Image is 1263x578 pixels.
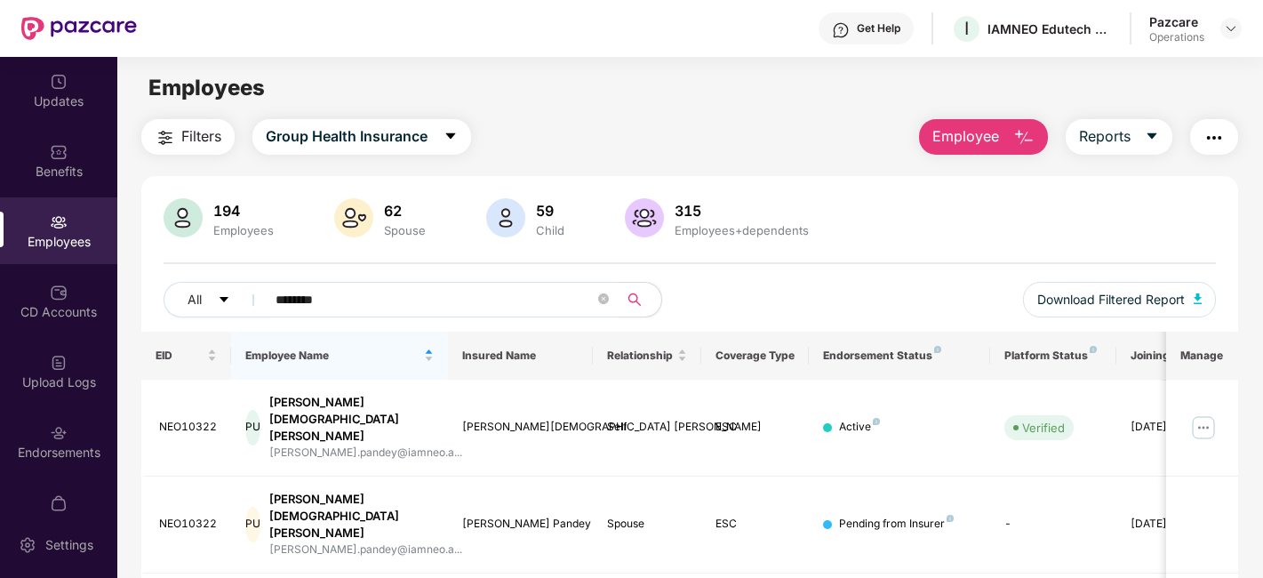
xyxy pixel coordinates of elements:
[50,213,68,231] img: svg+xml;base64,PHN2ZyBpZD0iRW1wbG95ZWVzIiB4bWxucz0iaHR0cDovL3d3dy53My5vcmcvMjAwMC9zdmciIHdpZHRoPS...
[934,346,941,353] img: svg+xml;base64,PHN2ZyB4bWxucz0iaHR0cDovL3d3dy53My5vcmcvMjAwMC9zdmciIHdpZHRoPSI4IiBoZWlnaHQ9IjgiIH...
[964,18,969,39] span: I
[269,542,462,558] div: [PERSON_NAME].pandey@iamneo.a...
[50,424,68,442] img: svg+xml;base64,PHN2ZyBpZD0iRW5kb3JzZW1lbnRzIiB4bWxucz0iaHR0cDovL3d3dy53My5vcmcvMjAwMC9zdmciIHdpZH...
[1066,119,1172,155] button: Reportscaret-down
[50,73,68,91] img: svg+xml;base64,PHN2ZyBpZD0iVXBkYXRlZCIgeG1sbnM9Imh0dHA6Ly93d3cudzMub3JnLzIwMDAvc3ZnIiB3aWR0aD0iMj...
[21,17,137,40] img: New Pazcare Logo
[987,20,1112,37] div: IAMNEO Edutech Private Limited
[1189,413,1218,442] img: manageButton
[1079,125,1131,148] span: Reports
[164,198,203,237] img: svg+xml;base64,PHN2ZyB4bWxucz0iaHR0cDovL3d3dy53My5vcmcvMjAwMC9zdmciIHhtbG5zOnhsaW5rPSJodHRwOi8vd3...
[618,282,662,317] button: search
[40,536,99,554] div: Settings
[210,202,277,220] div: 194
[164,282,272,317] button: Allcaret-down
[715,516,795,533] div: ESC
[269,394,462,445] div: [PERSON_NAME][DEMOGRAPHIC_DATA] [PERSON_NAME]
[50,143,68,161] img: svg+xml;base64,PHN2ZyBpZD0iQmVuZWZpdHMiIHhtbG5zPSJodHRwOi8vd3d3LnczLm9yZy8yMDAwL3N2ZyIgd2lkdGg9Ij...
[1166,332,1238,380] th: Manage
[50,284,68,301] img: svg+xml;base64,PHN2ZyBpZD0iQ0RfQWNjb3VudHMiIGRhdGEtbmFtZT0iQ0QgQWNjb3VudHMiIHhtbG5zPSJodHRwOi8vd3...
[857,21,900,36] div: Get Help
[671,223,812,237] div: Employees+dependents
[607,349,674,363] span: Relationship
[1149,13,1204,30] div: Pazcare
[839,419,880,436] div: Active
[532,223,568,237] div: Child
[210,223,277,237] div: Employees
[839,516,954,533] div: Pending from Insurer
[990,477,1116,574] td: -
[823,349,975,363] div: Endorsement Status
[1131,419,1211,436] div: [DATE]
[1145,129,1159,145] span: caret-down
[19,536,36,554] img: svg+xml;base64,PHN2ZyBpZD0iU2V0dGluZy0yMHgyMCIgeG1sbnM9Imh0dHA6Ly93d3cudzMub3JnLzIwMDAvc3ZnIiB3aW...
[1090,346,1097,353] img: svg+xml;base64,PHN2ZyB4bWxucz0iaHR0cDovL3d3dy53My5vcmcvMjAwMC9zdmciIHdpZHRoPSI4IiBoZWlnaHQ9IjgiIH...
[607,419,687,436] div: Self
[598,292,609,309] span: close-circle
[380,202,429,220] div: 62
[1022,419,1065,437] div: Verified
[1224,21,1238,36] img: svg+xml;base64,PHN2ZyBpZD0iRHJvcGRvd24tMzJ4MzIiIHhtbG5zPSJodHRwOi8vd3d3LnczLm9yZy8yMDAwL3N2ZyIgd2...
[1023,282,1217,317] button: Download Filtered Report
[448,332,593,380] th: Insured Name
[181,125,221,148] span: Filters
[141,119,235,155] button: Filters
[334,198,373,237] img: svg+xml;base64,PHN2ZyB4bWxucz0iaHR0cDovL3d3dy53My5vcmcvMjAwMC9zdmciIHhtbG5zOnhsaW5rPSJodHRwOi8vd3...
[873,418,880,425] img: svg+xml;base64,PHN2ZyB4bWxucz0iaHR0cDovL3d3dy53My5vcmcvMjAwMC9zdmciIHdpZHRoPSI4IiBoZWlnaHQ9IjgiIH...
[155,127,176,149] img: svg+xml;base64,PHN2ZyB4bWxucz0iaHR0cDovL3d3dy53My5vcmcvMjAwMC9zdmciIHdpZHRoPSIyNCIgaGVpZ2h0PSIyNC...
[141,332,232,380] th: EID
[671,202,812,220] div: 315
[188,290,202,309] span: All
[532,202,568,220] div: 59
[462,419,579,436] div: [PERSON_NAME][DEMOGRAPHIC_DATA] [PERSON_NAME]
[148,75,265,100] span: Employees
[1131,516,1211,533] div: [DATE]
[218,293,230,308] span: caret-down
[1203,127,1225,149] img: svg+xml;base64,PHN2ZyB4bWxucz0iaHR0cDovL3d3dy53My5vcmcvMjAwMC9zdmciIHdpZHRoPSIyNCIgaGVpZ2h0PSIyNC...
[380,223,429,237] div: Spouse
[1013,127,1035,149] img: svg+xml;base64,PHN2ZyB4bWxucz0iaHR0cDovL3d3dy53My5vcmcvMjAwMC9zdmciIHhtbG5zOnhsaW5rPSJodHRwOi8vd3...
[50,494,68,512] img: svg+xml;base64,PHN2ZyBpZD0iTXlfT3JkZXJzIiBkYXRhLW5hbWU9Ik15IE9yZGVycyIgeG1sbnM9Imh0dHA6Ly93d3cudz...
[245,507,260,542] div: PU
[618,293,652,307] span: search
[486,198,525,237] img: svg+xml;base64,PHN2ZyB4bWxucz0iaHR0cDovL3d3dy53My5vcmcvMjAwMC9zdmciIHhtbG5zOnhsaW5rPSJodHRwOi8vd3...
[625,198,664,237] img: svg+xml;base64,PHN2ZyB4bWxucz0iaHR0cDovL3d3dy53My5vcmcvMjAwMC9zdmciIHhtbG5zOnhsaW5rPSJodHRwOi8vd3...
[598,293,609,304] span: close-circle
[159,419,218,436] div: NEO10322
[245,349,420,363] span: Employee Name
[1116,332,1225,380] th: Joining Date
[50,354,68,372] img: svg+xml;base64,PHN2ZyBpZD0iVXBsb2FkX0xvZ3MiIGRhdGEtbmFtZT0iVXBsb2FkIExvZ3MiIHhtbG5zPSJodHRwOi8vd3...
[947,515,954,522] img: svg+xml;base64,PHN2ZyB4bWxucz0iaHR0cDovL3d3dy53My5vcmcvMjAwMC9zdmciIHdpZHRoPSI4IiBoZWlnaHQ9IjgiIH...
[444,129,458,145] span: caret-down
[1004,349,1102,363] div: Platform Status
[269,445,462,462] div: [PERSON_NAME].pandey@iamneo.a...
[832,21,850,39] img: svg+xml;base64,PHN2ZyBpZD0iSGVscC0zMngzMiIgeG1sbnM9Imh0dHA6Ly93d3cudzMub3JnLzIwMDAvc3ZnIiB3aWR0aD...
[715,419,795,436] div: ESC
[1194,293,1203,304] img: svg+xml;base64,PHN2ZyB4bWxucz0iaHR0cDovL3d3dy53My5vcmcvMjAwMC9zdmciIHhtbG5zOnhsaW5rPSJodHRwOi8vd3...
[607,516,687,533] div: Spouse
[1149,30,1204,44] div: Operations
[701,332,810,380] th: Coverage Type
[159,516,218,533] div: NEO10322
[919,119,1048,155] button: Employee
[462,516,579,533] div: [PERSON_NAME] Pandey
[593,332,701,380] th: Relationship
[245,410,260,446] div: PU
[156,349,204,363] span: EID
[932,125,999,148] span: Employee
[252,119,471,155] button: Group Health Insurancecaret-down
[266,125,428,148] span: Group Health Insurance
[269,491,462,542] div: [PERSON_NAME][DEMOGRAPHIC_DATA] [PERSON_NAME]
[1037,290,1185,309] span: Download Filtered Report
